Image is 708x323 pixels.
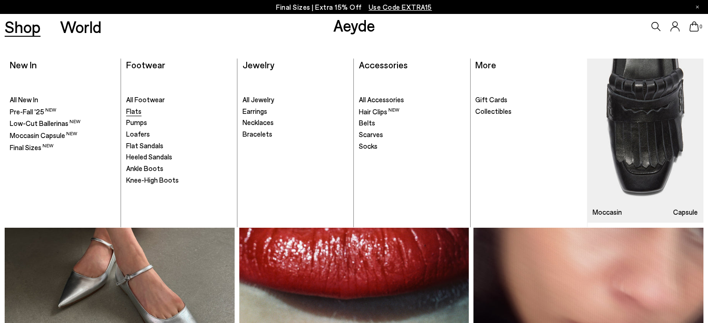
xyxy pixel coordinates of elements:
[10,131,77,139] span: Moccasin Capsule
[333,15,375,35] a: Aeyde
[60,19,101,35] a: World
[126,95,232,105] a: All Footwear
[10,107,116,117] a: Pre-Fall '25
[243,130,272,138] span: Bracelets
[126,107,232,116] a: Flats
[689,21,699,32] a: 0
[359,107,399,116] span: Hair Clips
[593,209,622,216] h3: Moccasin
[243,107,267,115] span: Earrings
[10,95,116,105] a: All New In
[126,176,232,185] a: Knee-High Boots
[126,141,232,151] a: Flat Sandals
[475,107,582,116] a: Collectibles
[10,59,37,70] a: New In
[10,107,56,116] span: Pre-Fall '25
[587,59,703,222] a: Moccasin Capsule
[243,107,349,116] a: Earrings
[475,95,582,105] a: Gift Cards
[359,119,465,128] a: Belts
[126,59,165,70] a: Footwear
[126,130,150,138] span: Loafers
[475,59,496,70] a: More
[699,24,703,29] span: 0
[243,59,274,70] a: Jewelry
[359,130,465,139] a: Scarves
[10,119,81,127] span: Low-Cut Ballerinas
[587,59,703,222] img: Mobile_e6eede4d-78b8-4bd1-ae2a-4197e375e133_900x.jpg
[276,1,432,13] p: Final Sizes | Extra 15% Off
[243,118,274,126] span: Necklaces
[10,131,116,140] a: Moccasin Capsule
[126,118,147,126] span: Pumps
[126,141,163,150] span: Flat Sandals
[126,107,142,115] span: Flats
[126,164,163,172] span: Ankle Boots
[126,118,232,127] a: Pumps
[5,19,40,35] a: Shop
[10,95,38,104] span: All New In
[359,130,383,138] span: Scarves
[475,95,507,104] span: Gift Cards
[10,143,54,152] span: Final Sizes
[359,107,465,117] a: Hair Clips
[243,118,349,127] a: Necklaces
[359,95,465,105] a: All Accessories
[359,142,378,150] span: Socks
[243,95,274,104] span: All Jewelry
[359,142,465,151] a: Socks
[126,152,172,161] span: Heeled Sandals
[475,107,512,115] span: Collectibles
[126,130,232,139] a: Loafers
[243,130,349,139] a: Bracelets
[126,164,232,173] a: Ankle Boots
[126,176,179,184] span: Knee-High Boots
[126,95,165,104] span: All Footwear
[359,95,404,104] span: All Accessories
[369,3,432,11] span: Navigate to /collections/ss25-final-sizes
[10,143,116,152] a: Final Sizes
[359,59,408,70] a: Accessories
[10,119,116,128] a: Low-Cut Ballerinas
[243,95,349,105] a: All Jewelry
[359,119,375,127] span: Belts
[126,152,232,162] a: Heeled Sandals
[673,209,698,216] h3: Capsule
